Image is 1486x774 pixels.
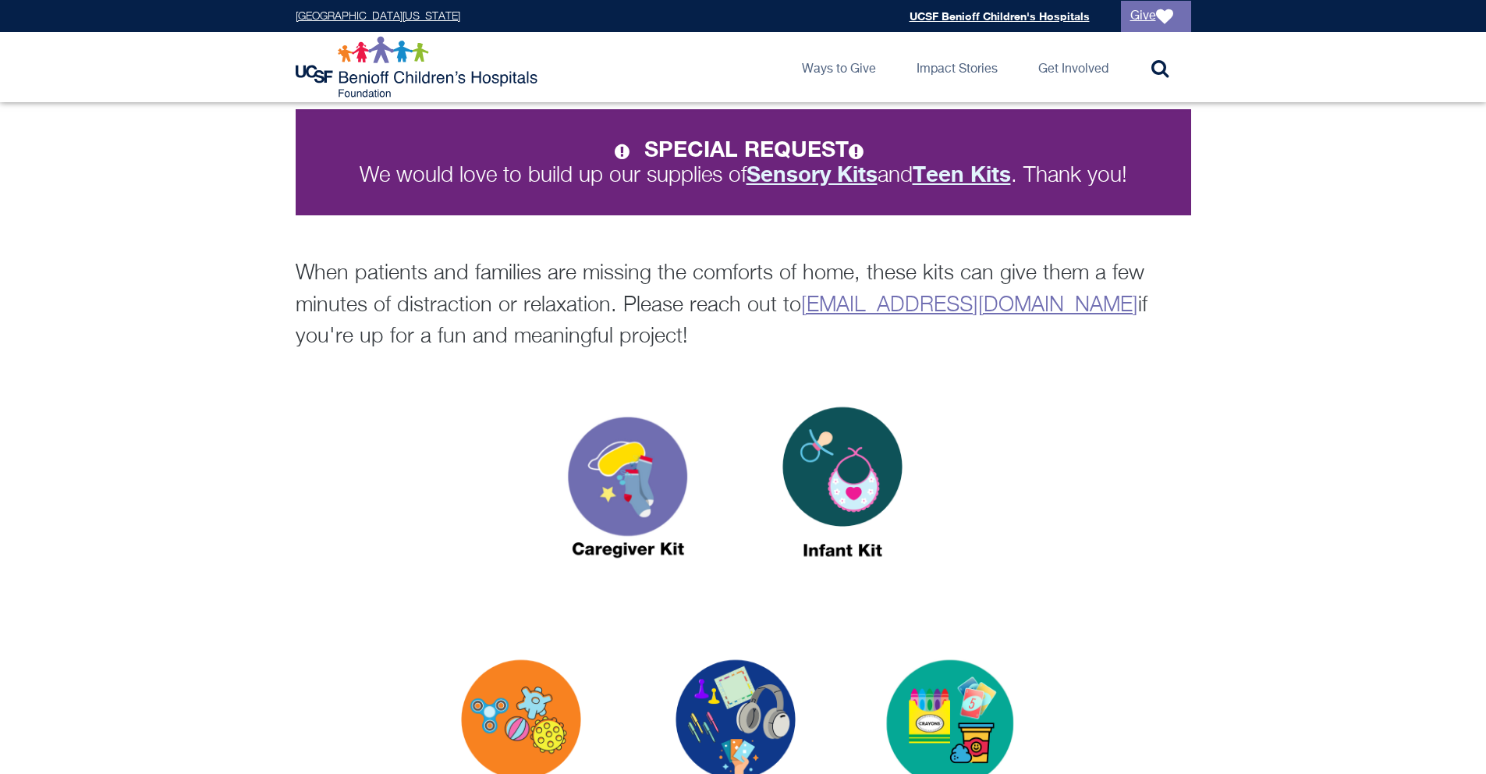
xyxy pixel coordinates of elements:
[801,295,1138,316] a: [EMAIL_ADDRESS][DOMAIN_NAME]
[296,11,460,22] a: [GEOGRAPHIC_DATA][US_STATE]
[530,377,725,602] img: caregiver kit
[747,165,878,186] a: Sensory Kits
[296,258,1191,353] p: When patients and families are missing the comforts of home, these kits can give them a few minut...
[296,36,541,98] img: Logo for UCSF Benioff Children's Hospitals Foundation
[789,32,888,102] a: Ways to Give
[324,137,1163,187] p: We would love to build up our supplies of and . Thank you!
[913,165,1011,186] a: Teen Kits
[913,161,1011,186] strong: Teen Kits
[644,136,872,162] strong: SPECIAL REQUEST
[904,32,1010,102] a: Impact Stories
[745,377,940,602] img: infant kit
[747,161,878,186] strong: Sensory Kits
[1121,1,1191,32] a: Give
[910,9,1090,23] a: UCSF Benioff Children's Hospitals
[1026,32,1121,102] a: Get Involved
